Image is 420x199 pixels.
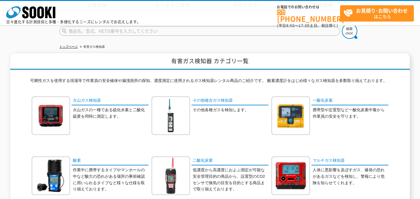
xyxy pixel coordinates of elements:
[311,96,388,105] a: 一酸化炭素
[277,5,340,9] span: お電話でのお問い合わせは
[72,96,149,105] a: 火山ガス検知器
[6,20,141,24] p: 日々進化する計測技術と多種・多様化するニーズにレンタルでお応えします。
[299,23,310,28] span: 17:30
[59,26,340,36] input: 商品名、型式、NETIS番号を入力してください
[271,96,310,135] img: 一酸化炭素
[343,6,414,21] span: はこちら
[277,10,340,22] a: [PHONE_NUMBER]
[152,96,190,135] img: その他複合ガス検知器
[192,156,268,165] a: 二酸化炭素
[73,107,149,120] p: 火山ガスの一種である硫化水素と二酸化硫黄を同時に測定します。
[72,156,149,165] a: 酸素
[342,23,357,39] img: btn_search.png
[286,23,295,28] span: 8:50
[313,107,388,120] p: 携帯型や定置型など一酸化炭素中毒から作業員の安全を守ります。
[59,45,78,48] a: トップページ
[10,53,410,70] h1: 有害ガス検知器 カテゴリ一覧
[311,156,388,165] a: マルチガス検知器
[193,107,268,113] p: その他各種ガスを検知します。
[192,96,268,105] a: その他複合ガス検知器
[32,96,70,135] img: 火山ガス検知器
[152,156,190,195] img: 二酸化炭素
[193,167,268,193] p: 低濃度から高濃度におよぶ測定が可能な安全管理目的の商品から、設置型のCO2センサで換気の目安を目的とする商品まで取り揃えております。
[79,44,105,50] li: 有害ガス検知器
[271,156,310,195] img: マルチガス検知器
[340,5,414,22] a: お見積り･お問い合わせはこちら
[277,23,338,28] span: (平日 ～ 土日、祝日除く)
[313,167,388,186] p: 人体に悪影響を及ぼすガス、爆発の恐れがあるガスなどを検知し、警報により危険を知らせてくれます。
[73,167,149,193] p: 作業中に携帯するタイプやマンホールの中など酸欠の恐れがある場所の事前確認に用いられるタイプなど様々な仕様を取り揃えております。
[30,78,390,87] p: 可燃性ガスを使用する現場等で作業員の安全確保や漏洩箇所の探知、濃度測定に使用されるガス検知器レンタル商品のご紹介です。 酸素濃度計をはじめ様々なガス検知器を多数取り揃えております。
[356,7,408,14] strong: お見積り･お問い合わせ
[32,156,70,195] img: 酸素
